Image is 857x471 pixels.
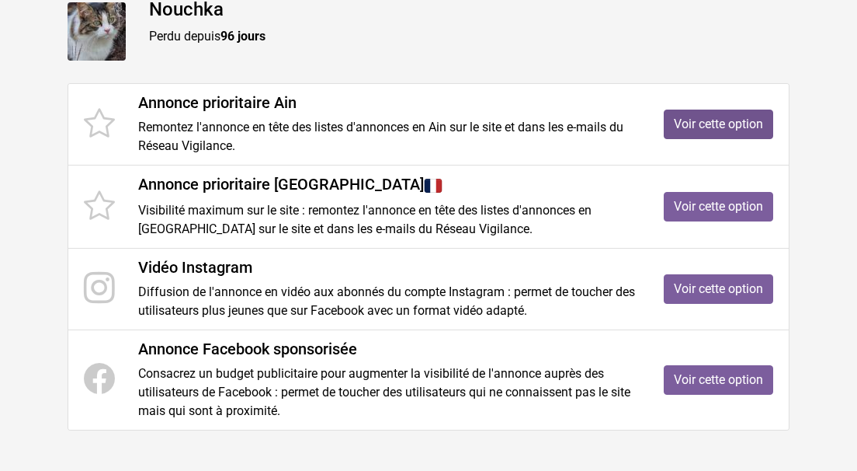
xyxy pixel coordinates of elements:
[138,175,640,195] h4: Annonce prioritaire [GEOGRAPHIC_DATA]
[664,365,773,395] a: Voir cette option
[424,176,442,195] img: France
[664,192,773,222] a: Voir cette option
[664,110,773,139] a: Voir cette option
[138,283,640,320] p: Diffusion de l'annonce en vidéo aux abonnés du compte Instagram : permet de toucher des utilisate...
[138,201,640,239] p: Visibilité maximum sur le site : remontez l'annonce en tête des listes d'annonces en [GEOGRAPHIC_...
[220,29,265,44] strong: 96 jours
[138,258,640,277] h4: Vidéo Instagram
[138,118,640,155] p: Remontez l'annonce en tête des listes d'annonces en Ain sur le site et dans les e-mails du Réseau...
[149,27,789,46] p: Perdu depuis
[138,93,640,112] h4: Annonce prioritaire Ain
[664,274,773,304] a: Voir cette option
[138,365,640,420] p: Consacrez un budget publicitaire pour augmenter la visibilité de l'annonce auprès des utilisateur...
[138,340,640,358] h4: Annonce Facebook sponsorisée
